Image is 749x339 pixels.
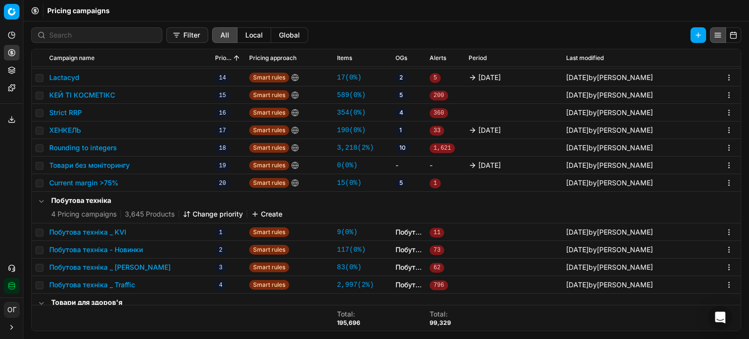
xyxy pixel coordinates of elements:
span: 62 [430,263,444,273]
span: 360 [430,108,448,118]
span: 796 [430,280,448,290]
span: 4 [395,108,407,118]
button: Sorted by Priority ascending [232,53,241,63]
span: [DATE] [566,143,589,152]
div: by [PERSON_NAME] [566,160,653,170]
button: Change priority [183,209,243,219]
a: Побутова техніка [395,245,422,255]
span: Smart rules [249,125,289,135]
div: by [PERSON_NAME] [566,245,653,255]
div: by [PERSON_NAME] [566,108,653,118]
span: 3 [215,263,226,273]
span: 18 [215,143,230,153]
a: Побутова техніка [395,280,422,290]
div: by [PERSON_NAME] [566,178,653,188]
span: 5 [430,73,441,83]
span: Smart rules [249,108,289,118]
td: - [426,157,465,174]
button: Filter [166,27,208,43]
span: 1 [215,228,226,238]
span: 2 [395,73,407,82]
span: 4 [215,280,226,290]
a: 2,997(2%) [337,280,374,290]
h5: Товари для здоров'я [51,298,282,307]
span: 17 [215,126,230,136]
div: by [PERSON_NAME] [566,90,653,100]
button: КЕЙ ТІ КОСМЕТІКС [49,90,115,100]
span: Smart rules [249,143,289,153]
span: [DATE] [566,245,589,254]
div: by [PERSON_NAME] [566,143,653,153]
span: [DATE] [478,73,501,82]
span: Pricing approach [249,54,296,62]
div: 99,329 [430,319,451,327]
button: all [212,27,237,43]
button: Побутова техніка - Новинки [49,245,143,255]
span: [DATE] [566,280,589,289]
div: by [PERSON_NAME] [566,125,653,135]
button: Create [251,209,282,219]
div: by [PERSON_NAME] [566,73,653,82]
button: global [271,27,308,43]
button: Побутова техніка _ KVI [49,227,126,237]
a: 83(0%) [337,262,361,272]
a: 0(0%) [337,160,357,170]
span: 73 [430,245,444,255]
span: Alerts [430,54,446,62]
span: Period [469,54,487,62]
span: [DATE] [566,161,589,169]
span: 19 [215,161,230,171]
div: Total : [430,309,451,319]
span: Smart rules [249,73,289,82]
span: Smart rules [249,178,289,188]
div: Open Intercom Messenger [709,306,732,329]
input: Search [49,30,156,40]
a: 3,218(2%) [337,143,374,153]
button: local [237,27,271,43]
span: ОГ [4,302,19,317]
a: 190(0%) [337,125,366,135]
div: by [PERSON_NAME] [566,262,653,272]
div: by [PERSON_NAME] [566,227,653,237]
span: 1,621 [430,143,455,153]
span: [DATE] [478,160,501,170]
span: Smart rules [249,245,289,255]
a: Побутова техніка [395,262,422,272]
button: Rounding to integers [49,143,117,153]
span: [DATE] [566,126,589,134]
button: ХЕНКЕЛЬ [49,125,81,135]
a: 117(0%) [337,245,366,255]
span: 2 [215,245,226,255]
span: 10 [395,143,410,153]
span: OGs [395,54,407,62]
span: Priority [215,54,232,62]
span: Smart rules [249,227,289,237]
span: 1 [395,125,406,135]
button: Strict RRP [49,108,82,118]
span: [DATE] [566,228,589,236]
span: Items [337,54,352,62]
div: 195,696 [337,319,360,327]
span: 200 [430,91,448,100]
span: 14 [215,73,230,83]
span: [DATE] [478,125,501,135]
button: Побутова техніка _ [PERSON_NAME] [49,262,171,272]
span: 15 [215,91,230,100]
div: by [PERSON_NAME] [566,280,653,290]
span: Last modified [566,54,604,62]
span: 16 [215,108,230,118]
span: Smart rules [249,90,289,100]
div: Total : [337,309,360,319]
button: Товари без моніторингу [49,160,130,170]
span: 33 [430,126,444,136]
span: 3,645 Products [125,209,175,219]
button: Current margin >75% [49,178,118,188]
button: ОГ [4,302,20,318]
span: 20 [215,179,230,188]
span: 5 [395,90,407,100]
a: 354(0%) [337,108,366,118]
button: Побутова техніка _ Traffic [49,280,135,290]
a: Побутова техніка [395,227,422,237]
span: [DATE] [566,73,589,81]
a: 9(0%) [337,227,357,237]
